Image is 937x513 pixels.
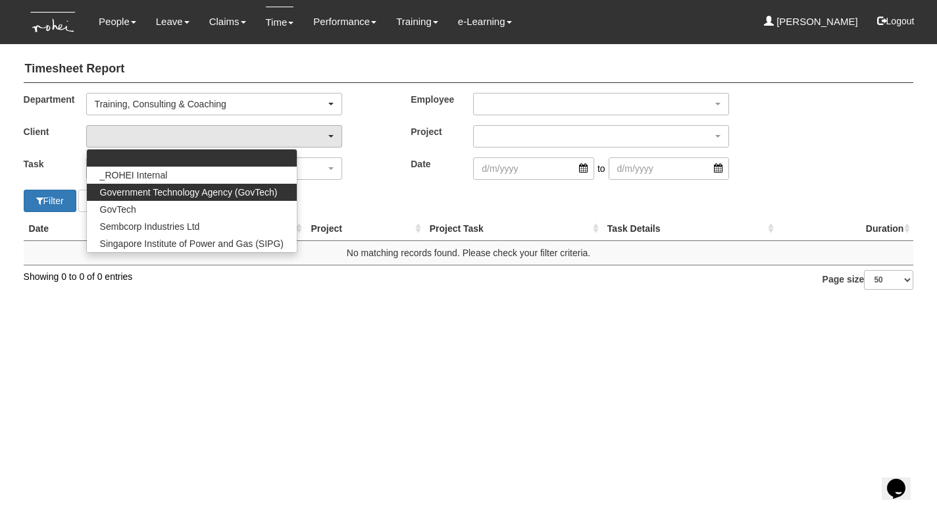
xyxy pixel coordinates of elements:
iframe: chat widget [882,460,924,500]
th: Project Task : activate to sort column ascending [424,217,602,241]
select: Page size [864,270,913,290]
input: d/m/yyyy [609,157,730,180]
th: Project : activate to sort column ascending [305,217,424,241]
th: Date : activate to sort column ascending [24,217,114,241]
button: Logout [868,5,924,37]
label: Project [401,125,463,138]
a: Performance [313,7,376,37]
a: Claims [209,7,246,37]
a: Time [266,7,294,38]
span: Government Technology Agency (GovTech) [100,186,278,199]
button: Clear Filter [78,190,140,212]
label: Task [14,157,76,171]
th: Duration : activate to sort column ascending [777,217,914,241]
a: e-Learning [458,7,512,37]
label: Client [14,125,76,138]
span: to [594,157,609,180]
div: Training, Consulting & Coaching [95,97,326,111]
label: Employee [401,93,463,106]
label: Page size [823,270,914,290]
span: Sembcorp Industries Ltd [100,220,200,233]
span: Singapore Institute of Power and Gas (SIPG) [100,237,284,250]
a: Training [396,7,438,37]
a: Leave [156,7,190,37]
span: _ROHEI Internal [100,169,168,182]
td: No matching records found. Please check your filter criteria. [24,240,914,265]
label: Date [401,157,463,171]
input: d/m/yyyy [473,157,594,180]
th: Task Details : activate to sort column ascending [602,217,777,241]
a: People [99,7,136,37]
a: [PERSON_NAME] [764,7,858,37]
label: Department [14,93,76,106]
h4: Timesheet Report [24,56,914,83]
span: GovTech [100,203,136,216]
button: Filter [24,190,76,212]
button: Training, Consulting & Coaching [86,93,342,115]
